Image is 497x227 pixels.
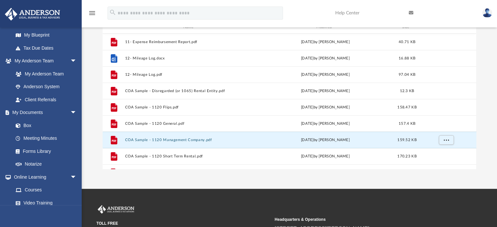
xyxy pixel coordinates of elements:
button: 12- Mileage Log.docx [125,56,257,60]
a: Client Referrals [9,93,83,106]
a: Tax Due Dates [9,41,87,55]
a: menu [88,12,96,17]
span: arrow_drop_down [70,55,83,68]
a: Online Learningarrow_drop_down [5,170,83,184]
button: COA Sample - 1120 General.pdf [125,122,257,126]
a: Anderson System [9,80,83,93]
img: User Pic [482,8,492,18]
button: COA Sample - 1120 Short Term Rental.pdf [125,154,257,158]
a: My Anderson Teamarrow_drop_down [5,55,83,68]
div: [DATE] by [PERSON_NAME] [259,39,391,45]
span: 157.4 KB [398,122,415,125]
button: 11- Expense Reimbursement Report.pdf [125,40,257,44]
button: 12- Mileage Log.pdf [125,73,257,77]
span: 40.71 KB [398,40,415,44]
img: Anderson Advisors Platinum Portal [3,8,62,21]
a: Notarize [9,158,83,171]
img: Anderson Advisors Platinum Portal [96,205,136,214]
div: [DATE] by [PERSON_NAME] [259,121,391,127]
div: [DATE] by [PERSON_NAME] [259,72,391,78]
span: arrow_drop_down [70,170,83,184]
span: arrow_drop_down [70,106,83,120]
div: grid [103,34,476,169]
button: COA Sample - 1120 Flips.pdf [125,105,257,109]
button: COA Sample - Disregarded (or 1065) Rental Entity.pdf [125,89,257,93]
small: Headquarters & Operations [274,217,448,222]
a: Video Training [9,196,80,209]
small: TOLL FREE [96,220,270,226]
a: My Blueprint [9,29,83,42]
div: [DATE] by [PERSON_NAME] [259,137,391,143]
span: 97.04 KB [398,73,415,76]
a: My Documentsarrow_drop_down [5,106,83,119]
a: Box [9,119,80,132]
div: [DATE] by [PERSON_NAME] [259,105,391,110]
a: Forms Library [9,145,80,158]
span: 159.52 KB [397,138,416,142]
div: [DATE] by [PERSON_NAME] [259,154,391,159]
span: 158.47 KB [397,105,416,109]
button: COA Sample - 1120 Management Company.pdf [125,138,257,142]
div: [DATE] by [PERSON_NAME] [259,56,391,61]
div: [DATE] by [PERSON_NAME] [259,88,391,94]
i: menu [88,9,96,17]
span: 16.88 KB [398,57,415,60]
span: 12.3 KB [400,89,414,93]
a: Courses [9,184,83,197]
button: More options [439,135,454,145]
span: 170.23 KB [397,154,416,158]
a: Meeting Minutes [9,132,83,145]
i: search [109,9,116,16]
a: My Anderson Team [9,67,80,80]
